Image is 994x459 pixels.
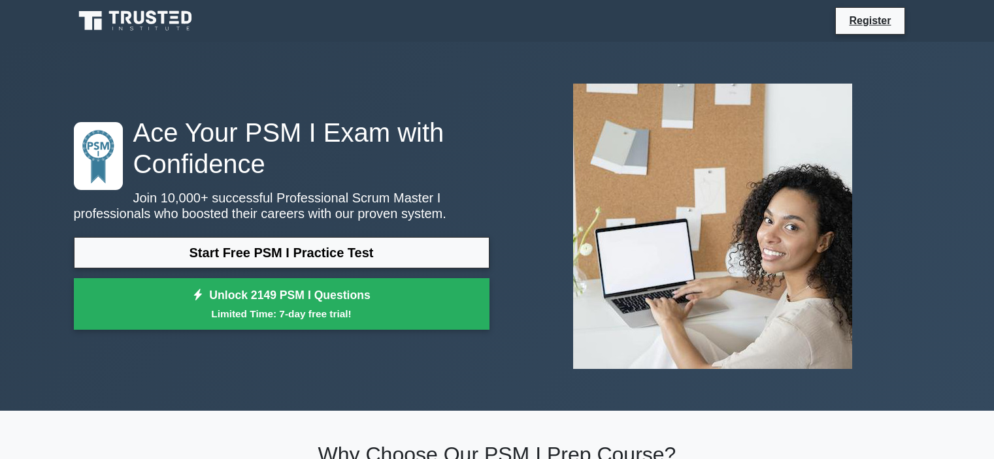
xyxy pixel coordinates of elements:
[74,117,489,180] h1: Ace Your PSM I Exam with Confidence
[74,190,489,221] p: Join 10,000+ successful Professional Scrum Master I professionals who boosted their careers with ...
[90,306,473,321] small: Limited Time: 7-day free trial!
[841,12,899,29] a: Register
[74,237,489,268] a: Start Free PSM I Practice Test
[74,278,489,330] a: Unlock 2149 PSM I QuestionsLimited Time: 7-day free trial!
